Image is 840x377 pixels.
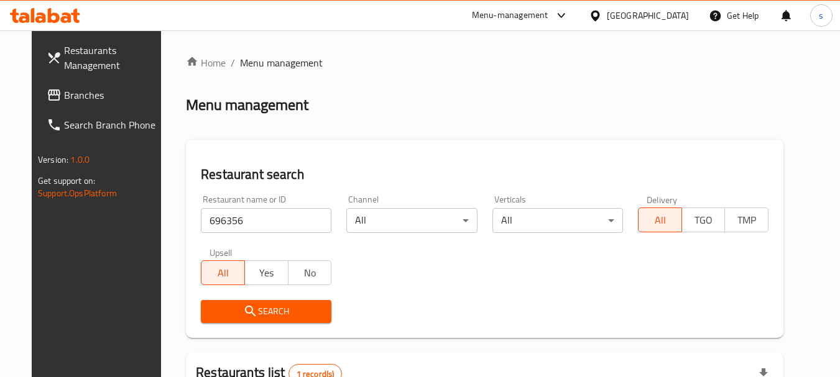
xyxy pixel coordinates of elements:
[250,264,284,282] span: Yes
[38,152,68,168] span: Version:
[244,260,288,285] button: Yes
[724,207,768,232] button: TMP
[638,207,682,232] button: All
[240,55,323,70] span: Menu management
[819,9,823,22] span: s
[201,260,245,285] button: All
[231,55,235,70] li: /
[644,211,677,229] span: All
[687,211,721,229] span: TGO
[64,117,162,132] span: Search Branch Phone
[37,80,172,110] a: Branches
[211,304,321,319] span: Search
[210,248,233,257] label: Upsell
[201,165,768,184] h2: Restaurant search
[186,55,226,70] a: Home
[38,173,95,189] span: Get support on:
[288,260,332,285] button: No
[472,8,548,23] div: Menu-management
[293,264,327,282] span: No
[201,208,331,233] input: Search for restaurant name or ID..
[647,195,678,204] label: Delivery
[38,185,117,201] a: Support.OpsPlatform
[37,35,172,80] a: Restaurants Management
[64,43,162,73] span: Restaurants Management
[37,110,172,140] a: Search Branch Phone
[206,264,240,282] span: All
[201,300,331,323] button: Search
[186,55,783,70] nav: breadcrumb
[492,208,623,233] div: All
[64,88,162,102] span: Branches
[681,207,726,232] button: TGO
[730,211,764,229] span: TMP
[186,95,308,115] h2: Menu management
[346,208,477,233] div: All
[607,9,689,22] div: [GEOGRAPHIC_DATA]
[70,152,90,168] span: 1.0.0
